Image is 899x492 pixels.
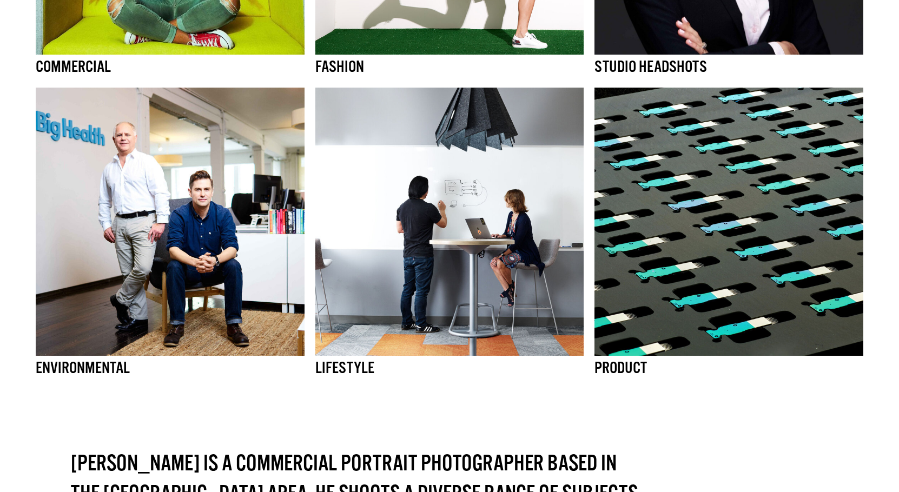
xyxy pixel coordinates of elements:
h3: Studio Headshots [594,55,863,79]
img: Environmental [36,88,304,356]
img: Lifestyle [315,88,584,356]
a: Environmental Environmental [36,88,304,389]
a: Product Product [594,88,863,389]
h3: Environmental [36,356,304,380]
h3: Product [594,356,863,380]
a: Lifestyle Lifestyle [315,88,584,389]
h3: Fashion [315,55,584,79]
h3: Commercial [36,55,304,79]
img: Product [594,88,863,356]
h3: Lifestyle [315,356,584,380]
